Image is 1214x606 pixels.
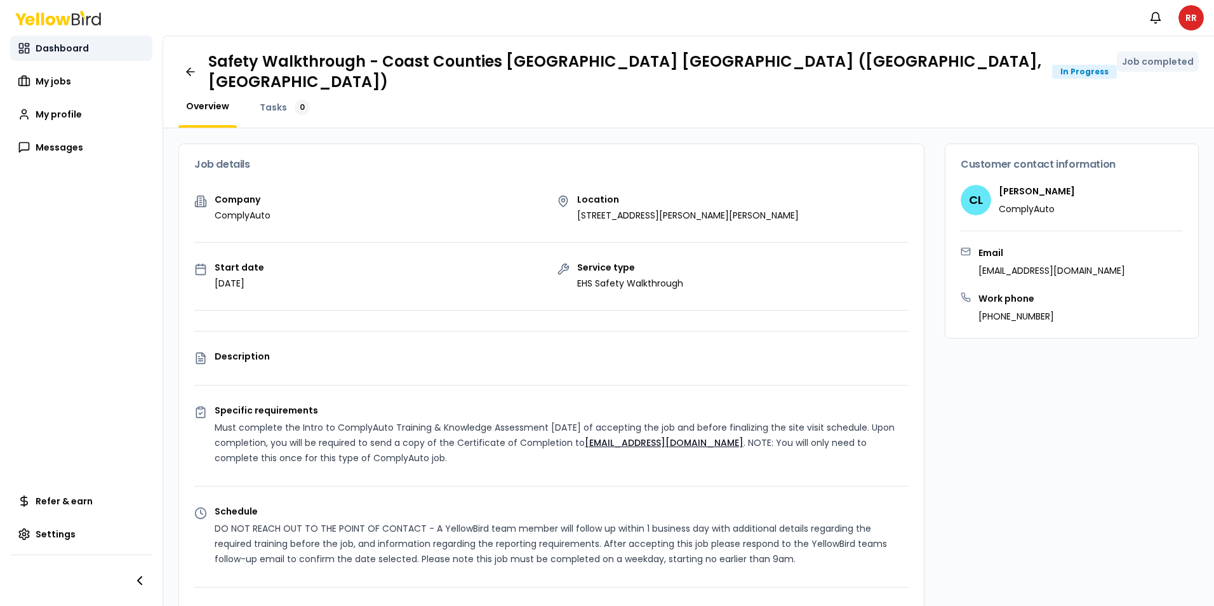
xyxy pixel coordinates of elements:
h4: [PERSON_NAME] [999,185,1075,198]
h3: Work phone [978,292,1054,305]
a: My profile [10,102,152,127]
p: Description [215,352,909,361]
p: [STREET_ADDRESS][PERSON_NAME][PERSON_NAME] [577,209,799,222]
span: My profile [36,108,82,121]
p: Specific requirements [215,406,909,415]
a: Tasks0 [252,100,317,115]
a: My jobs [10,69,152,94]
a: Settings [10,522,152,547]
span: My jobs [36,75,71,88]
div: 0 [295,100,310,115]
p: ComplyAuto [999,203,1075,215]
h3: Email [978,246,1125,259]
p: DO NOT REACH OUT TO THE POINT OF CONTACT - A YellowBird team member will follow up within 1 busin... [215,521,909,567]
h3: Customer contact information [961,159,1183,170]
h3: Job details [194,159,909,170]
p: Service type [577,263,683,272]
span: RR [1178,5,1204,30]
a: Dashboard [10,36,152,61]
a: Overview [178,100,237,112]
p: Schedule [215,507,909,516]
p: Company [215,195,270,204]
h1: Safety Walkthrough - Coast Counties [GEOGRAPHIC_DATA] [GEOGRAPHIC_DATA] ([GEOGRAPHIC_DATA], [GEOG... [208,51,1042,92]
a: Refer & earn [10,488,152,514]
div: In Progress [1052,65,1117,79]
a: Messages [10,135,152,160]
span: Settings [36,528,76,541]
span: Overview [186,100,229,112]
span: Messages [36,141,83,154]
span: CL [961,185,991,215]
p: EHS Safety Walkthrough [577,277,683,290]
a: [EMAIL_ADDRESS][DOMAIN_NAME] [585,436,744,449]
p: Location [577,195,799,204]
p: ComplyAuto [215,209,270,222]
span: Refer & earn [36,495,93,508]
p: [PHONE_NUMBER] [978,310,1054,323]
p: Must complete the Intro to ComplyAuto Training & Knowledge Assessment [DATE] of accepting the job... [215,420,909,466]
p: [EMAIL_ADDRESS][DOMAIN_NAME] [978,264,1125,277]
span: Dashboard [36,42,89,55]
p: Start date [215,263,264,272]
span: Tasks [260,101,287,114]
p: [DATE] [215,277,264,290]
button: Job completed [1117,51,1199,72]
